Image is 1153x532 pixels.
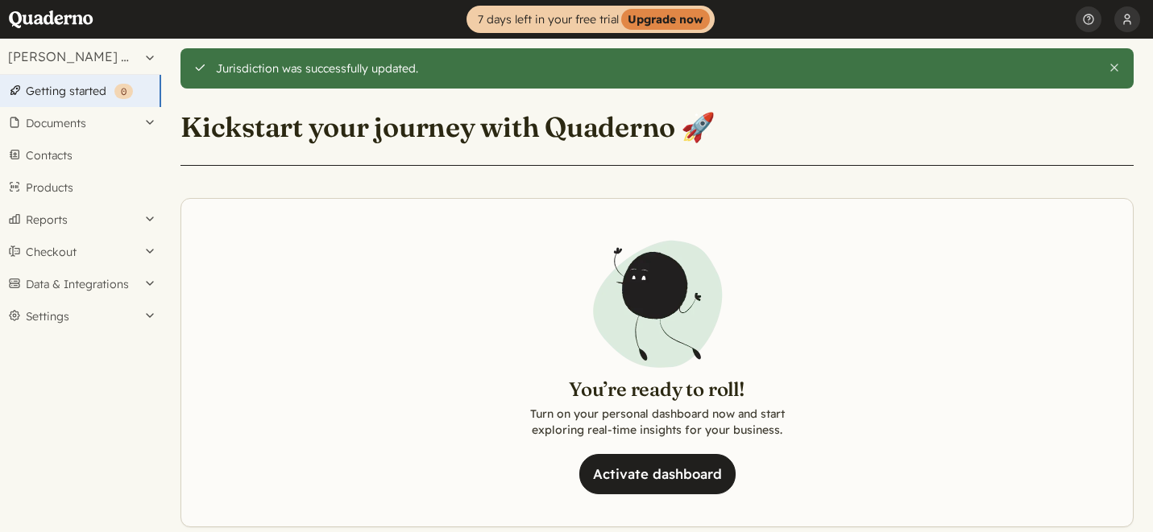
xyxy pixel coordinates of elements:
a: 7 days left in your free trialUpgrade now [467,6,715,33]
strong: Upgrade now [621,9,710,30]
img: Illustration of Qoodle jumping [585,231,730,377]
a: Activate dashboard [579,454,736,494]
div: Jurisdiction was successfully updated. [216,61,1096,76]
h1: Kickstart your journey with Quaderno 🚀 [180,109,715,144]
span: 0 [121,85,126,97]
button: Close this alert [1108,61,1121,74]
p: Turn on your personal dashboard now and start exploring real-time insights for your business. [529,406,786,438]
h2: You’re ready to roll! [529,377,786,402]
